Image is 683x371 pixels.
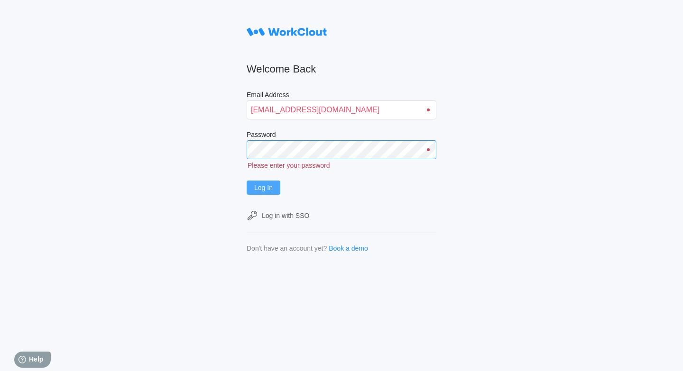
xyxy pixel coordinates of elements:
[262,212,309,219] div: Log in with SSO
[247,244,327,252] div: Don't have an account yet?
[247,100,436,119] input: Enter your email
[247,210,436,221] a: Log in with SSO
[247,181,280,195] button: Log In
[247,159,436,169] div: Please enter your password
[247,63,436,76] h2: Welcome Back
[247,131,436,140] label: Password
[247,91,436,100] label: Email Address
[329,244,368,252] a: Book a demo
[254,184,273,191] span: Log In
